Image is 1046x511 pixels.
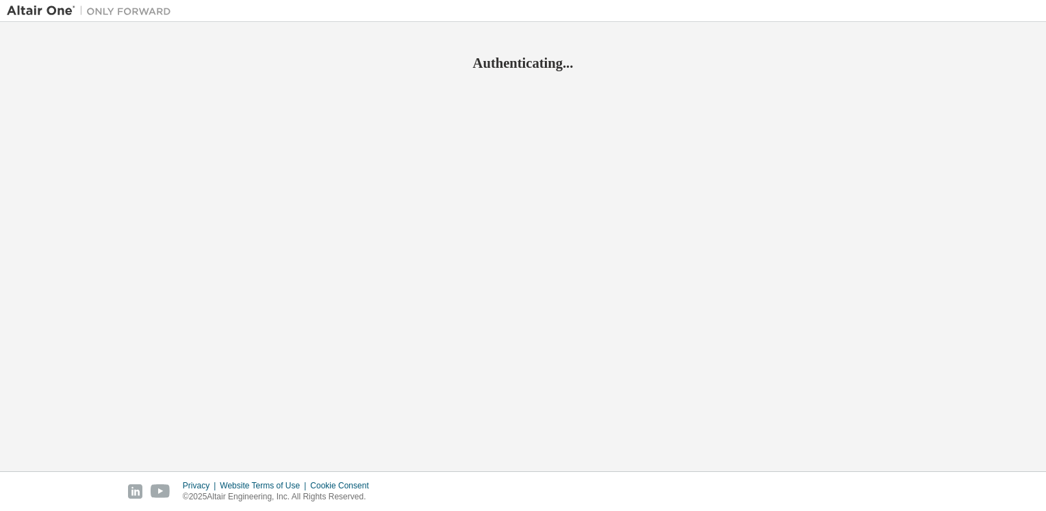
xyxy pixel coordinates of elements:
[151,484,170,499] img: youtube.svg
[220,480,310,491] div: Website Terms of Use
[183,491,377,503] p: © 2025 Altair Engineering, Inc. All Rights Reserved.
[183,480,220,491] div: Privacy
[128,484,142,499] img: linkedin.svg
[310,480,377,491] div: Cookie Consent
[7,4,178,18] img: Altair One
[7,54,1039,72] h2: Authenticating...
